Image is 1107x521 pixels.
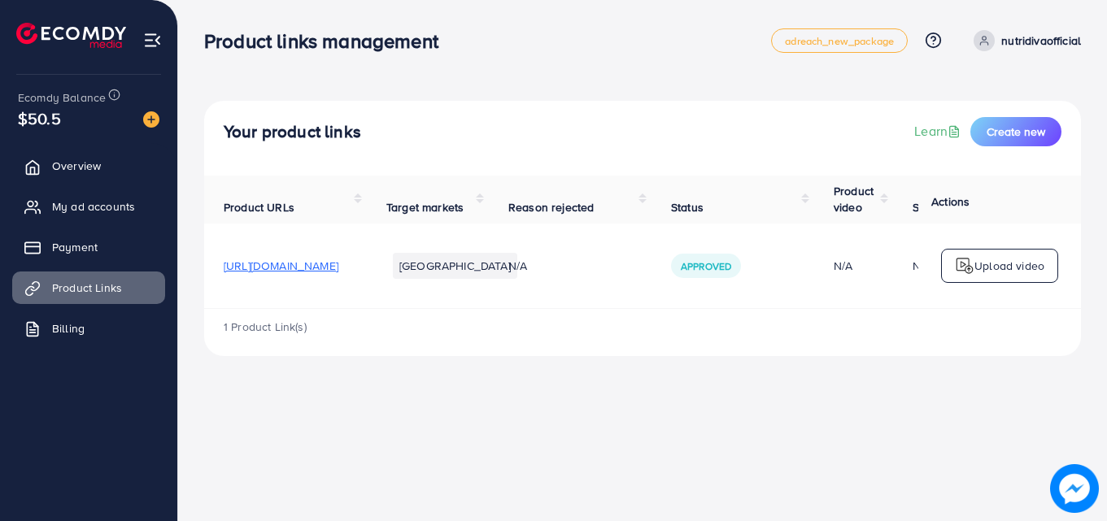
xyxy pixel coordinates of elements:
[52,320,85,336] span: Billing
[143,31,162,50] img: menu
[931,193,970,210] span: Actions
[224,199,294,215] span: Product URLs
[967,30,1081,51] a: nutridivaofficial
[143,111,159,128] img: image
[224,258,338,274] span: [URL][DOMAIN_NAME]
[671,199,704,215] span: Status
[1001,31,1081,50] p: nutridivaofficial
[224,319,307,335] span: 1 Product Link(s)
[785,36,894,46] span: adreach_new_package
[913,199,977,215] span: Status video
[12,150,165,182] a: Overview
[12,271,165,304] a: Product Links
[987,124,1045,140] span: Create new
[386,199,464,215] span: Target markets
[52,239,98,255] span: Payment
[52,198,135,215] span: My ad accounts
[12,190,165,223] a: My ad accounts
[508,258,527,274] span: N/A
[914,122,964,141] a: Learn
[18,89,106,106] span: Ecomdy Balance
[393,253,517,279] li: [GEOGRAPHIC_DATA]
[970,117,1061,146] button: Create new
[974,256,1044,276] p: Upload video
[52,158,101,174] span: Overview
[771,28,908,53] a: adreach_new_package
[681,259,731,273] span: Approved
[52,280,122,296] span: Product Links
[834,183,874,215] span: Product video
[16,23,126,48] img: logo
[508,199,594,215] span: Reason rejected
[224,122,361,142] h4: Your product links
[12,312,165,345] a: Billing
[1050,464,1099,513] img: image
[18,106,61,130] span: $50.5
[913,258,931,274] div: N/A
[12,231,165,263] a: Payment
[204,29,451,53] h3: Product links management
[834,258,874,274] div: N/A
[955,256,974,276] img: logo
